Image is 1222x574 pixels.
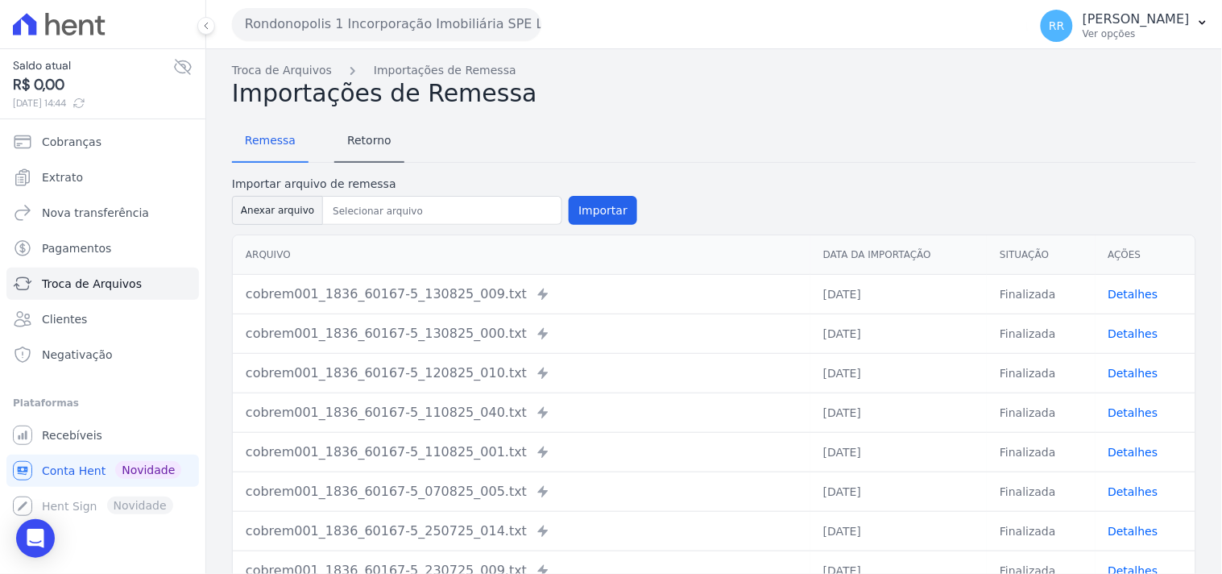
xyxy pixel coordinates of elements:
[246,324,797,343] div: cobrem001_1836_60167-5_130825_000.txt
[1108,288,1158,301] a: Detalhes
[374,62,516,79] a: Importações de Remessa
[6,455,199,487] a: Conta Hent Novidade
[16,519,55,558] div: Open Intercom Messenger
[987,314,1095,353] td: Finalizada
[246,364,797,383] div: cobrem001_1836_60167-5_120825_010.txt
[810,274,987,314] td: [DATE]
[987,274,1095,314] td: Finalizada
[246,443,797,462] div: cobrem001_1836_60167-5_110825_001.txt
[246,403,797,422] div: cobrem001_1836_60167-5_110825_040.txt
[987,353,1095,393] td: Finalizada
[13,393,193,413] div: Plataformas
[42,205,149,221] span: Nova transferência
[13,57,173,74] span: Saldo atual
[6,268,199,300] a: Troca de Arquivos
[1108,446,1158,459] a: Detalhes
[246,522,797,541] div: cobrem001_1836_60167-5_250725_014.txt
[232,79,1196,108] h2: Importações de Remessa
[338,124,401,156] span: Retorno
[1108,367,1158,380] a: Detalhes
[13,96,173,110] span: [DATE] 14:44
[569,196,637,225] button: Importar
[42,347,113,363] span: Negativação
[42,276,142,292] span: Troca de Arquivos
[6,232,199,264] a: Pagamentos
[6,303,199,335] a: Clientes
[1096,235,1195,275] th: Ações
[42,463,106,479] span: Conta Hent
[6,197,199,229] a: Nova transferência
[1028,3,1222,48] button: RR [PERSON_NAME] Ver opções
[810,353,987,393] td: [DATE]
[987,511,1095,551] td: Finalizada
[1108,485,1158,498] a: Detalhes
[1108,525,1158,538] a: Detalhes
[232,62,332,79] a: Troca de Arquivos
[232,62,1196,79] nav: Breadcrumb
[42,169,83,185] span: Extrato
[334,121,404,163] a: Retorno
[115,461,181,479] span: Novidade
[232,8,541,40] button: Rondonopolis 1 Incorporação Imobiliária SPE LTDA
[13,126,193,522] nav: Sidebar
[1108,327,1158,340] a: Detalhes
[246,285,797,304] div: cobrem001_1836_60167-5_130825_009.txt
[810,432,987,472] td: [DATE]
[246,482,797,501] div: cobrem001_1836_60167-5_070825_005.txt
[810,511,987,551] td: [DATE]
[1108,406,1158,419] a: Detalhes
[987,235,1095,275] th: Situação
[1049,20,1064,31] span: RR
[13,74,173,96] span: R$ 0,00
[987,432,1095,472] td: Finalizada
[6,419,199,451] a: Recebíveis
[810,472,987,511] td: [DATE]
[6,126,199,158] a: Cobranças
[42,311,87,327] span: Clientes
[987,472,1095,511] td: Finalizada
[326,202,558,221] input: Selecionar arquivo
[232,121,309,163] a: Remessa
[810,314,987,353] td: [DATE]
[42,427,102,443] span: Recebíveis
[810,393,987,432] td: [DATE]
[987,393,1095,432] td: Finalizada
[1083,11,1190,27] p: [PERSON_NAME]
[232,196,323,225] button: Anexar arquivo
[233,235,810,275] th: Arquivo
[235,124,305,156] span: Remessa
[232,176,637,193] label: Importar arquivo de remessa
[6,161,199,193] a: Extrato
[810,235,987,275] th: Data da Importação
[42,240,111,256] span: Pagamentos
[42,134,101,150] span: Cobranças
[6,339,199,371] a: Negativação
[1083,27,1190,40] p: Ver opções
